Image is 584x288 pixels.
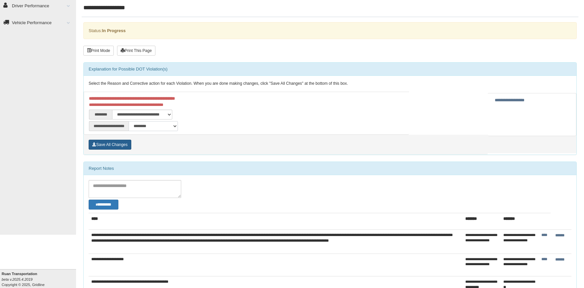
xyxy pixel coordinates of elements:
[84,76,576,92] div: Select the Reason and Corrective action for each Violation. When you are done making changes, cli...
[2,272,37,276] b: Ruan Transportation
[83,46,114,56] button: Print Mode
[2,271,76,287] div: Copyright © 2025, Gridline
[117,46,155,56] button: Print This Page
[89,200,118,210] button: Change Filter Options
[84,63,576,76] div: Explanation for Possible DOT Violation(s)
[83,22,577,39] div: Status:
[2,277,32,281] i: beta v.2025.4.2019
[84,162,576,175] div: Report Notes
[102,28,126,33] strong: In Progress
[89,140,131,150] button: Save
